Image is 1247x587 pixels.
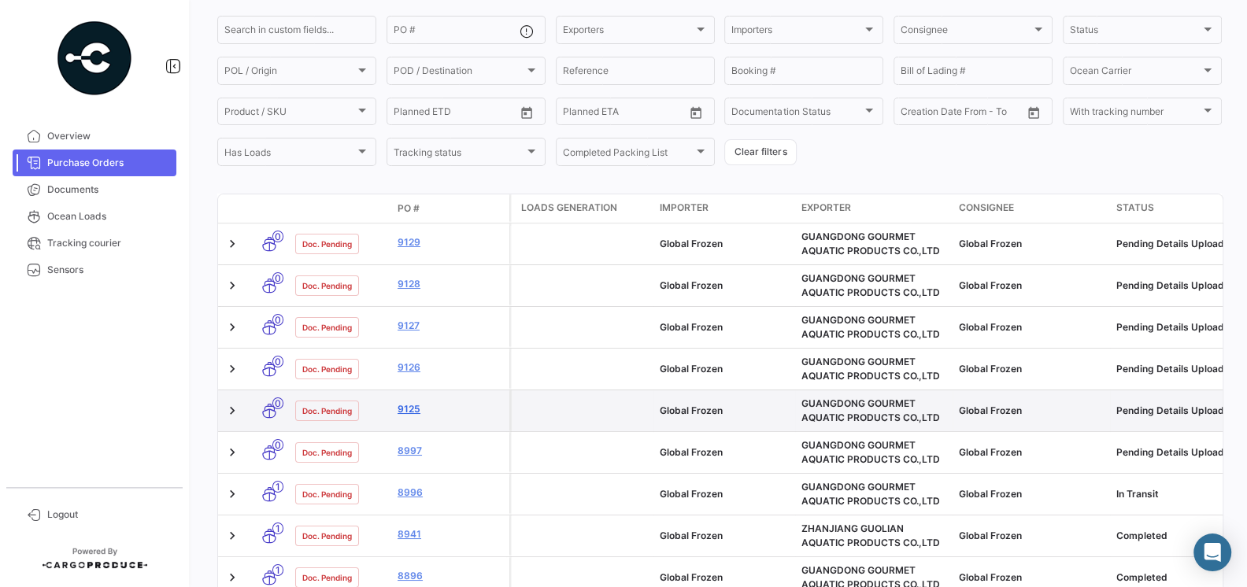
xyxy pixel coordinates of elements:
[724,139,797,165] button: Clear filters
[660,530,723,541] span: Global Frozen
[660,238,723,249] span: Global Frozen
[224,278,240,293] a: Expand/Collapse Row
[250,202,289,215] datatable-header-cell: Transport mode
[959,571,1022,583] span: Global Frozen
[660,363,723,375] span: Global Frozen
[224,570,240,585] a: Expand/Collapse Row
[47,508,170,522] span: Logout
[13,123,176,150] a: Overview
[801,201,851,215] span: Exporter
[521,201,617,215] span: Loads generation
[272,314,283,326] span: 0
[660,571,723,583] span: Global Frozen
[224,486,240,502] a: Expand/Collapse Row
[398,569,503,583] a: 8896
[224,361,240,377] a: Expand/Collapse Row
[272,356,283,367] span: 0
[55,19,134,98] img: powered-by.png
[563,149,694,160] span: Completed Packing List
[563,27,694,38] span: Exporters
[1070,27,1201,38] span: Status
[959,446,1022,458] span: Global Frozen
[901,27,1031,38] span: Consignee
[398,277,503,291] a: 9128
[13,176,176,203] a: Documents
[391,195,509,222] datatable-header-cell: PO #
[302,530,352,542] span: Doc. Pending
[801,397,940,423] span: GUANGDONG GOURMET AQUATIC PRODUCTS CO.,LTD
[959,404,1022,416] span: Global Frozen
[959,530,1022,541] span: Global Frozen
[394,109,416,120] input: From
[934,109,991,120] input: To
[224,236,240,252] a: Expand/Collapse Row
[272,481,283,493] span: 1
[959,238,1022,249] span: Global Frozen
[795,194,953,223] datatable-header-cell: Exporter
[660,446,723,458] span: Global Frozen
[302,488,352,500] span: Doc. Pending
[13,230,176,257] a: Tracking courier
[596,109,653,120] input: To
[953,194,1110,223] datatable-header-cell: Consignee
[731,109,862,120] span: Documentation Status
[959,488,1022,500] span: Global Frozen
[224,149,355,160] span: Has Loads
[959,321,1022,333] span: Global Frozen
[515,101,538,124] button: Open calendar
[302,363,352,375] span: Doc. Pending
[684,101,708,124] button: Open calendar
[731,27,862,38] span: Importers
[660,201,709,215] span: Importer
[272,231,283,242] span: 0
[289,202,391,215] datatable-header-cell: Doc. Status
[801,481,940,507] span: GUANGDONG GOURMET AQUATIC PRODUCTS CO.,LTD
[1070,109,1201,120] span: With tracking number
[398,402,503,416] a: 9125
[959,363,1022,375] span: Global Frozen
[13,257,176,283] a: Sensors
[394,68,524,79] span: POD / Destination
[801,272,940,298] span: GUANGDONG GOURMET AQUATIC PRODUCTS CO.,LTD
[512,194,653,223] datatable-header-cell: Loads generation
[1193,533,1231,571] div: Abrir Intercom Messenger
[1070,68,1201,79] span: Ocean Carrier
[660,279,723,291] span: Global Frozen
[398,201,420,216] span: PO #
[801,522,940,548] span: ZHANJIANG GUOLIAN AQUATIC PRODUCTS CO.,LTD
[224,403,240,419] a: Expand/Collapse Row
[398,360,503,375] a: 9126
[563,109,585,120] input: From
[660,404,723,416] span: Global Frozen
[224,528,240,544] a: Expand/Collapse Row
[272,522,283,534] span: 1
[398,485,503,500] a: 8996
[398,319,503,333] a: 9127
[224,319,240,335] a: Expand/Collapse Row
[302,238,352,250] span: Doc. Pending
[224,445,240,460] a: Expand/Collapse Row
[1116,201,1154,215] span: Status
[47,183,170,197] span: Documents
[302,571,352,584] span: Doc. Pending
[13,150,176,176] a: Purchase Orders
[901,109,923,120] input: From
[653,194,795,223] datatable-header-cell: Importer
[224,68,355,79] span: POL / Origin
[224,109,355,120] span: Product / SKU
[801,231,940,257] span: GUANGDONG GOURMET AQUATIC PRODUCTS CO.,LTD
[398,444,503,458] a: 8997
[272,564,283,576] span: 1
[959,279,1022,291] span: Global Frozen
[660,321,723,333] span: Global Frozen
[801,439,940,465] span: GUANGDONG GOURMET AQUATIC PRODUCTS CO.,LTD
[801,356,940,382] span: GUANGDONG GOURMET AQUATIC PRODUCTS CO.,LTD
[272,272,283,284] span: 0
[272,439,283,451] span: 0
[47,129,170,143] span: Overview
[959,201,1014,215] span: Consignee
[47,263,170,277] span: Sensors
[272,397,283,409] span: 0
[47,236,170,250] span: Tracking courier
[398,527,503,541] a: 8941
